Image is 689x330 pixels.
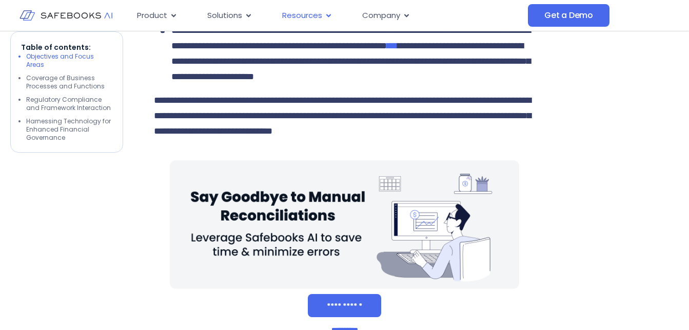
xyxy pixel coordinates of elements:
li: Regulatory Compliance and Framework Interaction [26,96,112,112]
span: Get a Demo [544,10,593,21]
a: Get a Demo [528,4,609,27]
li: Coverage of Business Processes and Functions [26,74,112,90]
span: Company [362,10,400,22]
div: Menu Toggle [129,6,528,26]
li: Objectives and Focus Areas [26,52,112,69]
nav: Menu [129,6,528,26]
li: Harnessing Technology for Enhanced Financial Governance [26,117,112,142]
p: Table of contents: [21,42,112,52]
span: Resources [282,10,322,22]
span: Solutions [207,10,242,22]
span: Product [137,10,167,22]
